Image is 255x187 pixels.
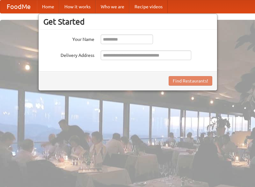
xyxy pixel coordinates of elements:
button: Find Restaurants! [169,76,212,86]
label: Your Name [43,35,94,43]
h3: Get Started [43,17,212,27]
a: FoodMe [0,0,37,13]
a: Recipe videos [129,0,168,13]
a: How it works [59,0,96,13]
a: Home [37,0,59,13]
a: Who we are [96,0,129,13]
label: Delivery Address [43,51,94,58]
